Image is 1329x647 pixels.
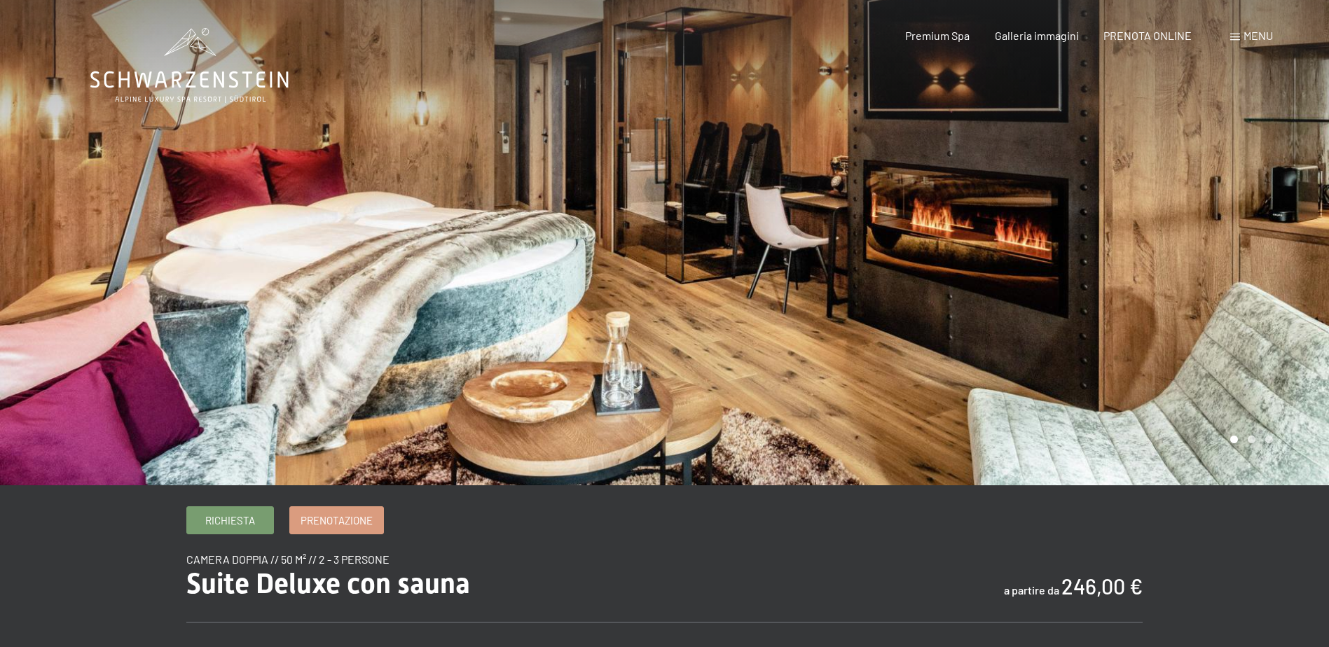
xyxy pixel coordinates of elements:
[1061,573,1143,599] b: 246,00 €
[1103,29,1192,42] a: PRENOTA ONLINE
[205,513,255,528] span: Richiesta
[905,29,970,42] a: Premium Spa
[1004,583,1059,597] span: a partire da
[290,507,383,534] a: Prenotazione
[1244,29,1273,42] span: Menu
[187,507,273,534] a: Richiesta
[186,552,390,566] span: camera doppia // 50 m² // 2 - 3 persone
[186,567,470,600] span: Suite Deluxe con sauna
[995,29,1079,42] a: Galleria immagini
[301,513,373,528] span: Prenotazione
